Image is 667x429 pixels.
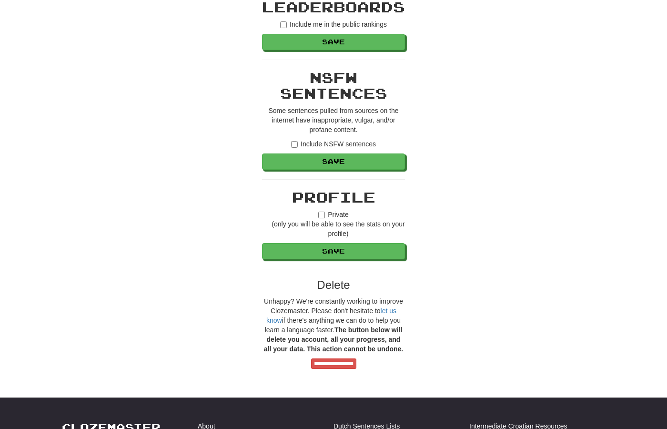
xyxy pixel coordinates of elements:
[280,20,387,29] label: Include me in the public rankings
[262,243,405,259] button: Save
[318,212,325,218] input: Private(only you will be able to see the stats on your profile)
[262,296,405,354] p: Unhappy? We're constantly working to improve Clozemaster. Please don't hesitate to if there's any...
[266,307,396,324] a: let us know
[262,34,405,50] button: Save
[291,139,376,149] label: Include NSFW sentences
[291,141,298,148] input: Include NSFW sentences
[262,70,405,101] h2: NSFW Sentences
[264,326,403,353] strong: The button below will delete you account, all your progress, and all your data. This action canno...
[262,210,405,238] label: Private (only you will be able to see the stats on your profile)
[262,189,405,205] h2: Profile
[280,21,287,28] input: Include me in the public rankings
[262,106,405,134] p: Some sentences pulled from sources on the internet have inappropriate, vulgar, and/or profane con...
[262,279,405,291] h3: Delete
[262,153,405,170] button: Save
